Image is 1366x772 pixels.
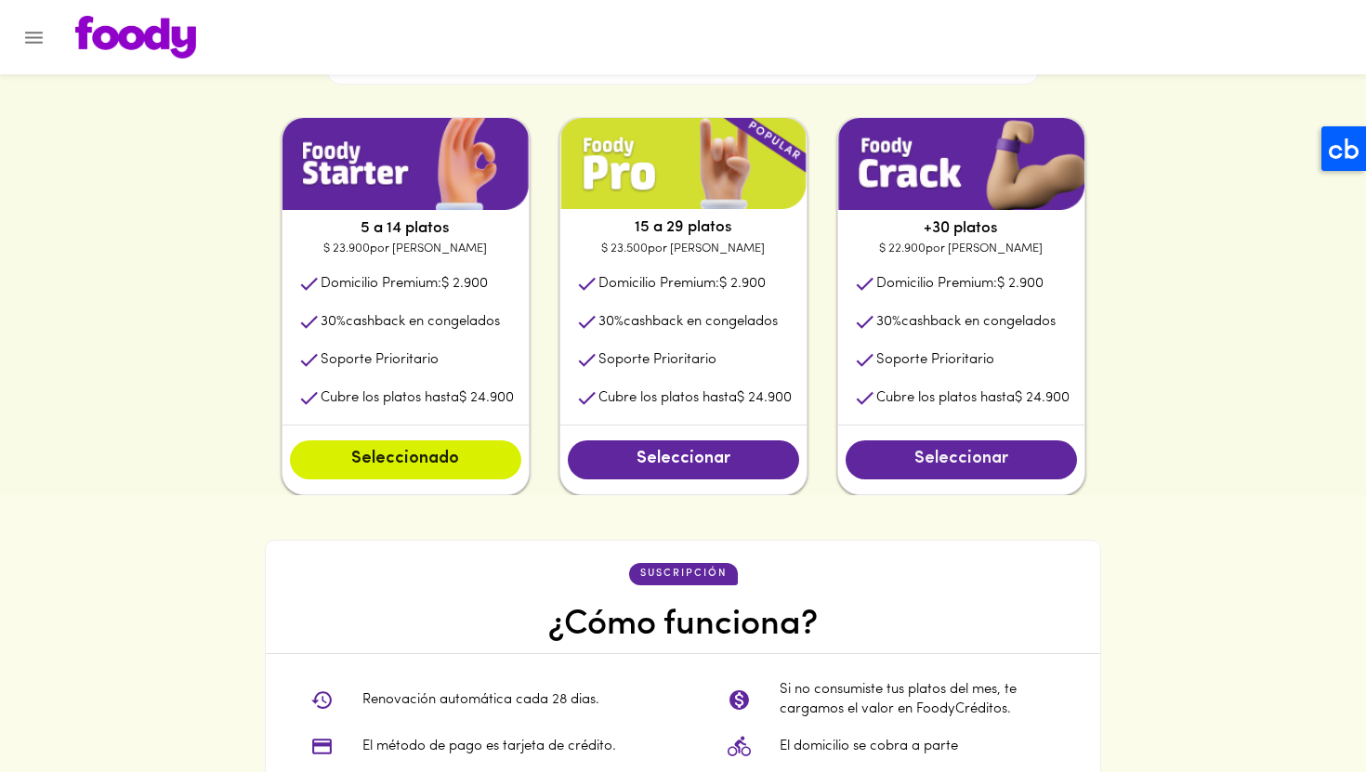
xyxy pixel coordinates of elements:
p: $ 22.900 por [PERSON_NAME] [838,240,1084,258]
button: Seleccionar [846,440,1077,479]
span: 30 % [598,315,624,329]
p: Soporte Prioritario [321,350,439,370]
p: +30 platos [838,217,1084,240]
img: plan1 [560,118,807,210]
p: $ 23.500 por [PERSON_NAME] [560,240,807,258]
p: $ 23.900 por [PERSON_NAME] [282,240,529,258]
span: Seleccionado [309,450,503,470]
p: El domicilio se cobra a parte [780,737,958,756]
h4: ¿Cómo funciona? [548,604,818,647]
p: Domicilio Premium: [321,274,488,294]
p: Renovación automática cada 28 dias. [362,690,599,710]
p: Cubre los platos hasta $ 24.900 [876,388,1070,408]
p: cashback en congelados [876,312,1056,332]
p: Domicilio Premium: [876,274,1044,294]
p: Si no consumiste tus platos del mes, te cargamos el valor en FoodyCréditos. [780,680,1056,720]
span: Seleccionar [586,450,781,470]
button: Seleccionado [290,440,521,479]
img: plan1 [838,118,1084,210]
button: Menu [11,15,57,60]
span: $ 2.900 [997,277,1044,291]
img: logo.png [75,16,196,59]
p: 15 a 29 platos [560,216,807,239]
p: 5 a 14 platos [282,217,529,240]
span: Seleccionar [864,450,1058,470]
span: $ 2.900 [441,277,488,291]
button: Seleccionar [568,440,799,479]
p: Soporte Prioritario [876,350,994,370]
span: $ 2.900 [719,277,766,291]
p: Cubre los platos hasta $ 24.900 [598,388,792,408]
p: Soporte Prioritario [598,350,716,370]
span: 30 % [876,315,901,329]
p: cashback en congelados [598,312,778,332]
p: El método de pago es tarjeta de crédito. [362,737,616,756]
p: cashback en congelados [321,312,500,332]
iframe: Messagebird Livechat Widget [1258,664,1347,753]
span: 30 % [321,315,346,329]
p: Domicilio Premium: [598,274,766,294]
p: Cubre los platos hasta $ 24.900 [321,388,514,408]
p: suscripción [640,567,727,582]
img: plan1 [282,118,529,210]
